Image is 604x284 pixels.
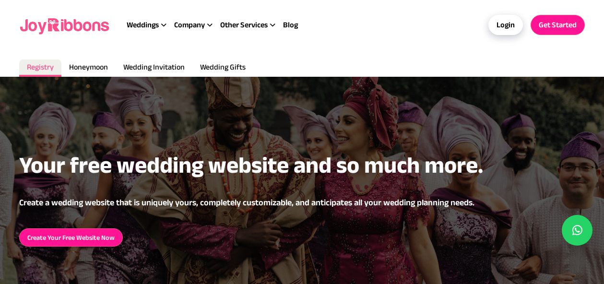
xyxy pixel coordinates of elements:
a: Wedding Invitation [116,59,192,77]
a: Get Started [531,15,585,35]
div: Company [174,19,220,31]
a: Create Your Free Website Now [19,228,123,247]
a: Honeymoon [61,59,116,77]
div: Other Services [220,19,283,31]
a: Login [488,15,523,35]
h2: Your free wedding website and so much more. [19,154,483,177]
span: Registry [27,63,54,71]
a: Blog [283,19,298,31]
img: joyribbons logo [19,10,111,40]
p: Create a wedding website that is uniquely yours, completely customizable, and anticipates all you... [19,196,474,209]
a: Wedding Gifts [192,59,253,77]
span: Honeymoon [69,63,108,71]
span: Wedding Invitation [123,63,185,71]
span: Wedding Gifts [200,63,246,71]
a: Registry [19,59,61,77]
div: Weddings [127,19,174,31]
